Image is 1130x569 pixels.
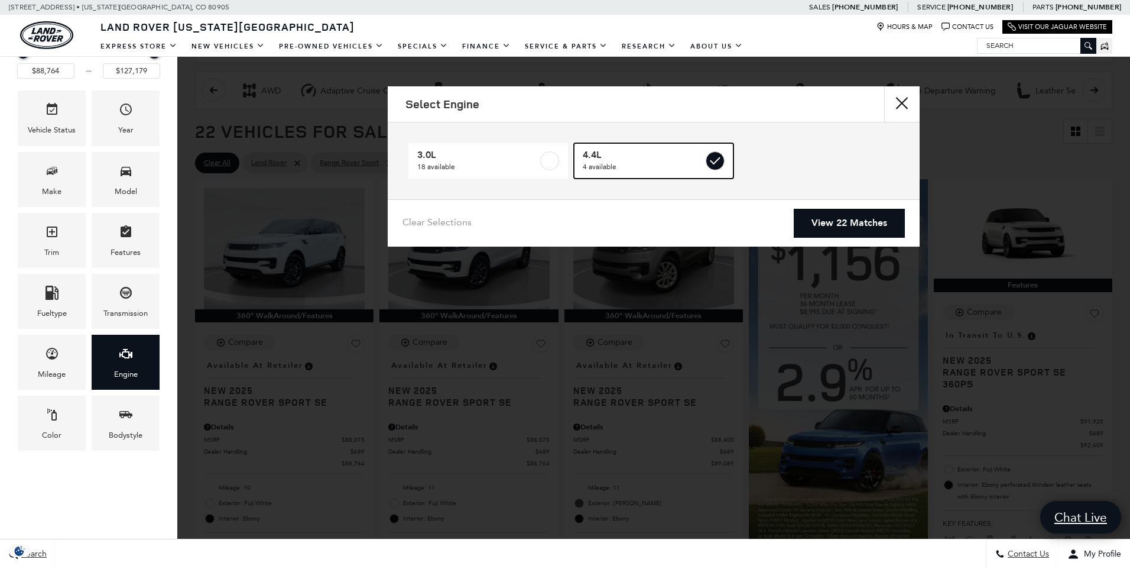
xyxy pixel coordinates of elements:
span: Engine [119,344,133,368]
div: YearYear [92,90,160,146]
a: Land Rover [US_STATE][GEOGRAPHIC_DATA] [93,20,362,34]
span: 18 available [417,161,538,173]
span: 4 available [583,161,703,173]
input: Maximum [103,63,160,79]
span: Model [119,161,133,185]
div: Year [118,124,134,137]
a: 4.4L4 available [574,143,733,179]
span: Features [119,222,133,246]
span: Contact Us [1005,549,1049,560]
a: Pre-Owned Vehicles [272,36,391,57]
div: Engine [114,368,138,381]
span: Make [45,161,59,185]
a: Specials [391,36,455,57]
div: Fueltype [37,307,67,320]
a: [PHONE_NUMBER] [832,2,898,12]
section: Click to Open Cookie Consent Modal [6,545,33,557]
span: Parts [1032,3,1054,11]
div: TransmissionTransmission [92,274,160,329]
div: Color [42,429,61,442]
span: 3.0L [417,149,538,161]
div: Features [111,246,141,259]
div: Transmission [103,307,148,320]
a: 3.0L18 available [408,143,568,179]
span: Bodystyle [119,405,133,429]
input: Minimum [17,63,74,79]
span: My Profile [1079,549,1121,560]
a: New Vehicles [184,36,272,57]
span: Vehicle [45,99,59,124]
div: Mileage [38,368,66,381]
div: Bodystyle [109,429,142,442]
span: Chat Live [1048,509,1113,525]
a: [PHONE_NUMBER] [947,2,1013,12]
img: Land Rover [20,21,73,49]
span: Service [917,3,945,11]
span: Year [119,99,133,124]
nav: Main Navigation [93,36,750,57]
a: land-rover [20,21,73,49]
div: Make [42,185,61,198]
a: About Us [683,36,750,57]
a: [PHONE_NUMBER] [1056,2,1121,12]
span: Land Rover [US_STATE][GEOGRAPHIC_DATA] [100,20,355,34]
a: Service & Parts [518,36,615,57]
a: Clear Selections [402,216,472,231]
div: MakeMake [18,152,86,207]
a: [STREET_ADDRESS] • [US_STATE][GEOGRAPHIC_DATA], CO 80905 [9,3,229,11]
div: Trim [44,246,59,259]
button: Open user profile menu [1058,539,1130,569]
span: Transmission [119,283,133,307]
div: ColorColor [18,396,86,451]
div: VehicleVehicle Status [18,90,86,146]
div: BodystyleBodystyle [92,396,160,451]
div: EngineEngine [92,335,160,390]
img: Opt-Out Icon [6,545,33,557]
a: Chat Live [1040,501,1121,534]
div: FueltypeFueltype [18,274,86,329]
a: Visit Our Jaguar Website [1008,22,1107,31]
span: 4.4L [583,149,703,161]
div: Vehicle Status [28,124,76,137]
div: Price [17,43,160,79]
span: Color [45,405,59,429]
span: Sales [809,3,830,11]
span: Fueltype [45,283,59,307]
div: FeaturesFeatures [92,213,160,268]
input: Search [978,38,1096,53]
button: close [884,86,920,122]
a: View 22 Matches [794,209,905,238]
a: Finance [455,36,518,57]
div: MileageMileage [18,335,86,390]
a: Contact Us [941,22,993,31]
h2: Select Engine [405,98,479,111]
a: EXPRESS STORE [93,36,184,57]
div: Model [115,185,137,198]
a: Research [615,36,683,57]
span: Trim [45,222,59,246]
div: TrimTrim [18,213,86,268]
a: Hours & Map [876,22,933,31]
div: ModelModel [92,152,160,207]
span: Mileage [45,344,59,368]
